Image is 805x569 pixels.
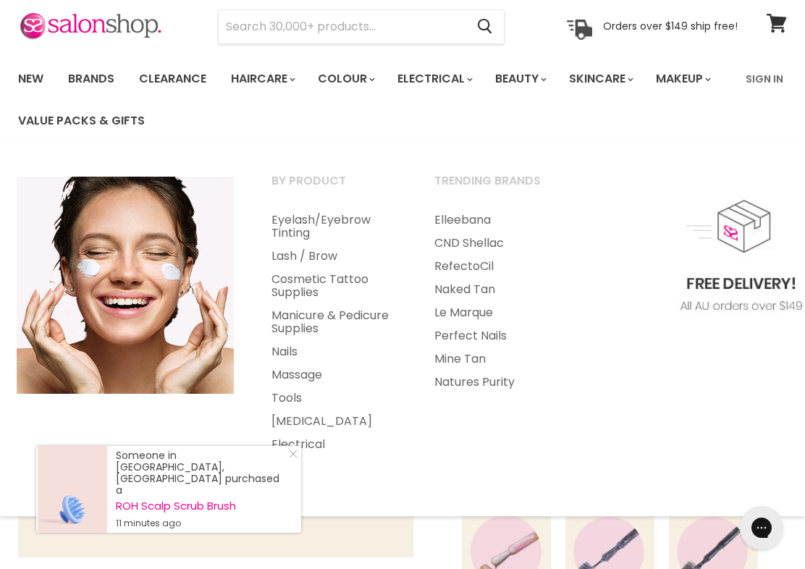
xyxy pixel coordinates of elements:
[116,450,287,529] div: Someone in [GEOGRAPHIC_DATA], [GEOGRAPHIC_DATA] purchased a
[737,64,792,94] a: Sign In
[128,64,217,94] a: Clearance
[733,501,791,555] iframe: Gorgias live chat messenger
[219,10,465,43] input: Search
[220,64,304,94] a: Haircare
[387,64,481,94] a: Electrical
[253,433,413,456] a: Electrical
[416,347,576,371] a: Mine Tan
[7,64,54,94] a: New
[57,64,125,94] a: Brands
[253,268,413,304] a: Cosmetic Tattoo Supplies
[7,58,737,142] ul: Main menu
[253,208,413,479] ul: Main menu
[253,169,413,206] a: By Product
[465,10,504,43] button: Search
[558,64,642,94] a: Skincare
[36,446,109,533] a: Visit product page
[253,456,413,479] a: Wax
[416,278,576,301] a: Naked Tan
[253,387,413,410] a: Tools
[116,518,287,529] small: 11 minutes ago
[416,301,576,324] a: Le Marque
[416,255,576,278] a: RefectoCil
[116,500,287,512] a: ROH Scalp Scrub Brush
[253,245,413,268] a: Lash / Brow
[253,410,413,433] a: [MEDICAL_DATA]
[307,64,384,94] a: Colour
[253,208,413,245] a: Eyelash/Eyebrow Tinting
[416,232,576,255] a: CND Shellac
[218,9,505,44] form: Product
[416,208,576,394] ul: Main menu
[7,106,156,136] a: Value Packs & Gifts
[253,363,413,387] a: Massage
[253,304,413,340] a: Manicure & Pedicure Supplies
[283,450,298,464] a: Close Notification
[253,340,413,363] a: Nails
[484,64,555,94] a: Beauty
[416,324,576,347] a: Perfect Nails
[416,371,576,394] a: Natures Purity
[645,64,720,94] a: Makeup
[416,208,576,232] a: Elleebana
[603,20,738,33] p: Orders over $149 ship free!
[416,169,576,206] a: Trending Brands
[289,450,298,458] svg: Close Icon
